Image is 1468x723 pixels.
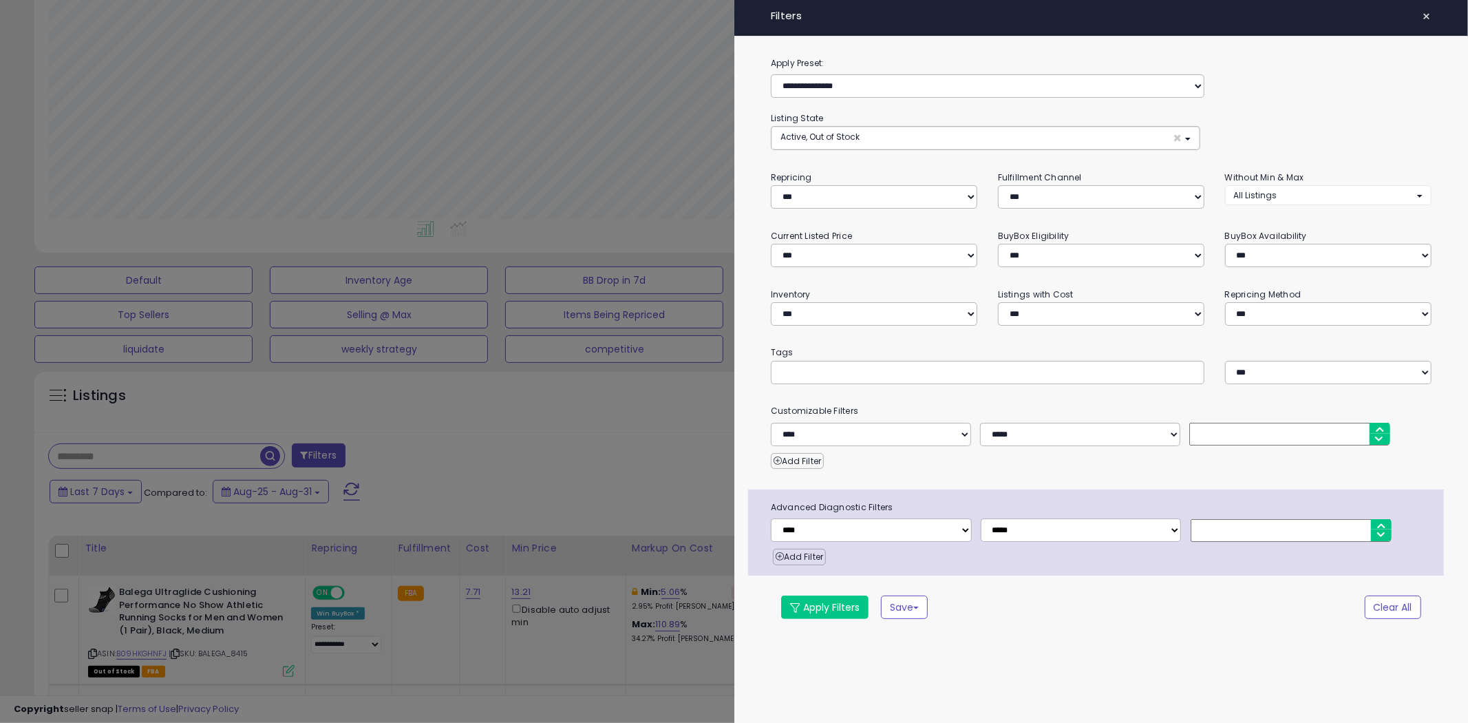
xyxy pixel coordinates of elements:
[1225,230,1307,242] small: BuyBox Availability
[760,345,1442,360] small: Tags
[1225,185,1432,205] button: All Listings
[881,596,928,619] button: Save
[1225,289,1301,300] small: Repricing Method
[781,596,869,619] button: Apply Filters
[998,230,1070,242] small: BuyBox Eligibility
[1423,7,1432,26] span: ×
[1225,171,1304,183] small: Without Min & Max
[771,230,852,242] small: Current Listed Price
[760,56,1442,71] label: Apply Preset:
[771,453,824,470] button: Add Filter
[760,404,1442,419] small: Customizable Filters
[1173,131,1182,145] span: ×
[771,10,1432,22] h4: Filters
[771,289,811,300] small: Inventory
[760,500,1444,515] span: Advanced Diagnostic Filters
[780,131,860,143] span: Active, Out of Stock
[998,289,1074,300] small: Listings with Cost
[771,112,824,124] small: Listing State
[1417,7,1437,26] button: ×
[773,549,826,565] button: Add Filter
[1234,189,1277,201] span: All Listings
[998,171,1082,183] small: Fulfillment Channel
[772,127,1200,149] button: Active, Out of Stock ×
[1365,596,1421,619] button: Clear All
[771,171,812,183] small: Repricing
